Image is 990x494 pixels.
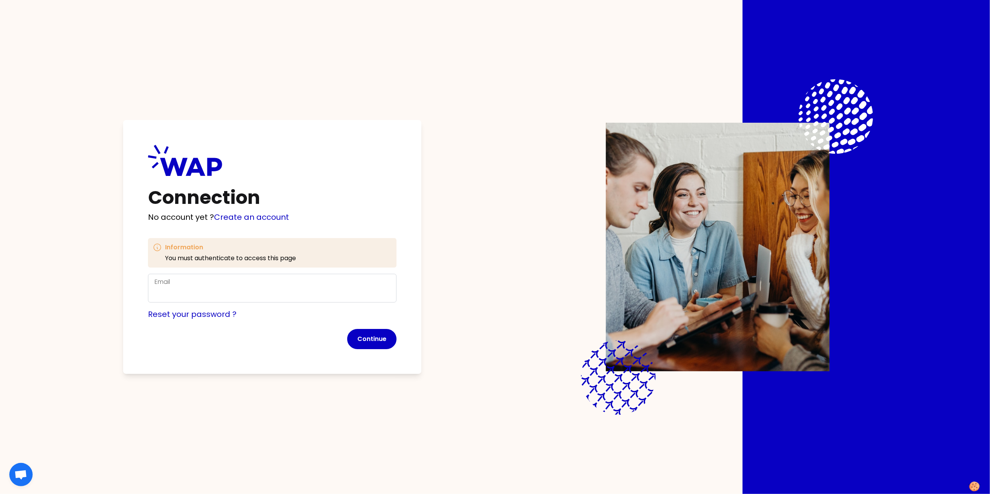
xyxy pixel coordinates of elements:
div: Open chat [9,463,33,486]
p: You must authenticate to access this page [165,254,296,263]
img: Description [606,123,830,371]
a: Create an account [214,212,289,223]
button: Continue [347,329,397,349]
h3: Information [165,243,296,252]
h1: Connection [148,188,397,207]
p: No account yet ? [148,212,397,223]
a: Reset your password ? [148,309,237,320]
label: Email [155,277,170,286]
